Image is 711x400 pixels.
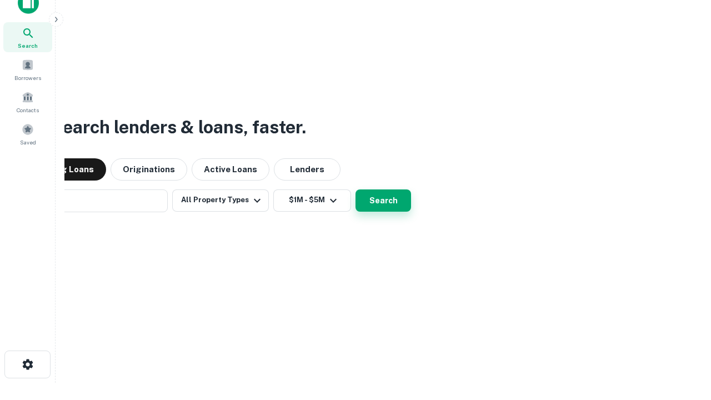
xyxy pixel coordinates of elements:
[51,114,306,141] h3: Search lenders & loans, faster.
[655,311,711,364] iframe: Chat Widget
[3,119,52,149] a: Saved
[3,54,52,84] a: Borrowers
[14,73,41,82] span: Borrowers
[355,189,411,212] button: Search
[3,22,52,52] a: Search
[18,41,38,50] span: Search
[20,138,36,147] span: Saved
[274,158,341,181] button: Lenders
[172,189,269,212] button: All Property Types
[3,87,52,117] a: Contacts
[273,189,351,212] button: $1M - $5M
[192,158,269,181] button: Active Loans
[17,106,39,114] span: Contacts
[111,158,187,181] button: Originations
